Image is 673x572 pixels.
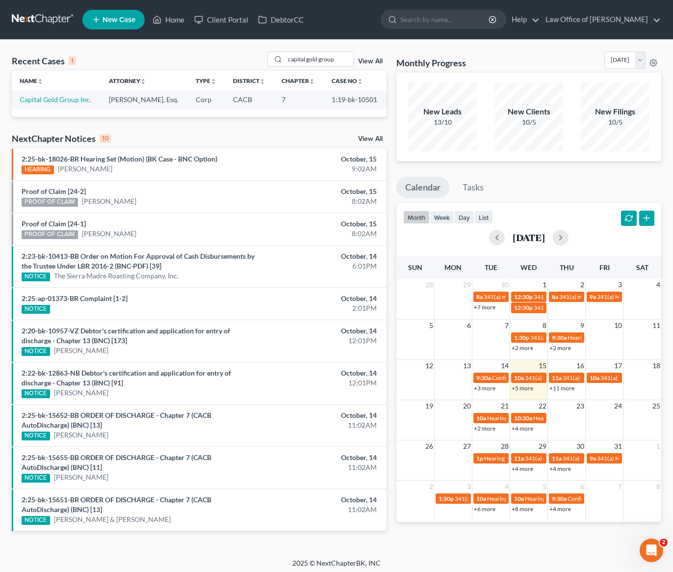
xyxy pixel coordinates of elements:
[487,414,564,422] span: Hearing for [PERSON_NAME]
[476,374,491,381] span: 9:30a
[514,414,532,422] span: 10:30a
[514,495,524,502] span: 10a
[428,481,434,492] span: 2
[538,440,547,452] span: 29
[22,495,211,514] a: 2:25-bk-15651-BR ORDER OF DISCHARGE - Chapter 7 (CACB AutoDischarge) (BNC) [13]
[575,400,585,412] span: 23
[424,360,434,372] span: 12
[358,58,383,65] a: View All
[210,79,216,84] i: unfold_more
[454,177,492,198] a: Tasks
[466,481,472,492] span: 3
[514,293,533,300] span: 12:30p
[549,505,571,513] a: +4 more
[408,106,477,117] div: New Leads
[424,400,434,412] span: 19
[651,360,661,372] span: 18
[265,251,377,261] div: October, 14
[400,10,490,28] input: Search by name...
[274,90,324,109] td: 7
[552,495,567,502] span: 9:30a
[430,211,454,224] button: week
[500,400,510,412] span: 21
[22,187,86,195] a: Proof of Claim [24-2]
[196,77,216,84] a: Typeunfold_more
[617,481,623,492] span: 7
[403,211,430,224] button: month
[455,495,549,502] span: 341(a) meeting for [PERSON_NAME]
[309,79,315,84] i: unfold_more
[265,154,377,164] div: October, 15
[265,410,377,420] div: October, 14
[474,211,493,224] button: list
[101,90,188,109] td: [PERSON_NAME], Esq.
[54,472,108,482] a: [PERSON_NAME]
[265,219,377,229] div: October, 15
[58,164,112,174] a: [PERSON_NAME]
[651,320,661,331] span: 11
[259,79,265,84] i: unfold_more
[22,474,50,483] div: NOTICE
[462,400,472,412] span: 20
[282,77,315,84] a: Chapterunfold_more
[525,374,620,381] span: 341(a) meeting for [PERSON_NAME]
[462,279,472,291] span: 29
[504,481,510,492] span: 4
[617,279,623,291] span: 3
[22,411,211,429] a: 2:25-bk-15652-BB ORDER OF DISCHARGE - Chapter 7 (CACB AutoDischarge) (BNC) [13]
[504,320,510,331] span: 7
[474,303,495,311] a: +7 more
[575,440,585,452] span: 30
[22,230,78,239] div: PROOF OF CLAIM
[82,229,136,239] a: [PERSON_NAME]
[538,360,547,372] span: 15
[560,263,574,272] span: Thu
[22,272,50,281] div: NOTICE
[476,414,486,422] span: 10a
[655,279,661,291] span: 4
[265,453,377,463] div: October, 14
[563,374,657,381] span: 341(a) meeting for [PERSON_NAME]
[22,198,78,207] div: PROOF OF CLAIM
[54,388,108,398] a: [PERSON_NAME]
[494,106,563,117] div: New Clients
[575,360,585,372] span: 16
[500,440,510,452] span: 28
[514,374,524,381] span: 10a
[253,11,309,28] a: DebtorCC
[265,463,377,472] div: 11:02AM
[552,293,558,300] span: 8a
[22,219,86,228] a: Proof of Claim [24-1]
[613,320,623,331] span: 10
[324,90,387,109] td: 1:19-bk-10501
[265,187,377,196] div: October, 15
[590,293,596,300] span: 9a
[549,465,571,472] a: +4 more
[148,11,189,28] a: Home
[100,134,111,143] div: 10
[520,263,537,272] span: Wed
[103,16,135,24] span: New Case
[590,455,596,462] span: 9a
[189,11,253,28] a: Client Portal
[476,495,486,502] span: 10a
[357,79,363,84] i: unfold_more
[12,55,76,67] div: Recent Cases
[613,360,623,372] span: 17
[636,263,648,272] span: Sat
[559,293,607,300] span: 341(a) meeting for
[462,360,472,372] span: 13
[542,279,547,291] span: 1
[265,495,377,505] div: October, 14
[54,271,179,281] a: The Sierra Madre Roasting Company, Inc.
[655,440,661,452] span: 1
[424,279,434,291] span: 28
[408,263,422,272] span: Sun
[597,455,645,462] span: 341(a) Meeting for
[332,77,363,84] a: Case Nounfold_more
[22,369,231,387] a: 2:22-bk-12863-NB Debtor's certification and application for entry of discharge - Chapter 13 (BNC)...
[22,327,230,345] a: 2:20-bk-10957-VZ Debtor's certification and application for entry of discharge - Chapter 13 (BNC)...
[525,455,620,462] span: 341(a) meeting for [PERSON_NAME]
[454,211,474,224] button: day
[476,293,483,300] span: 8a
